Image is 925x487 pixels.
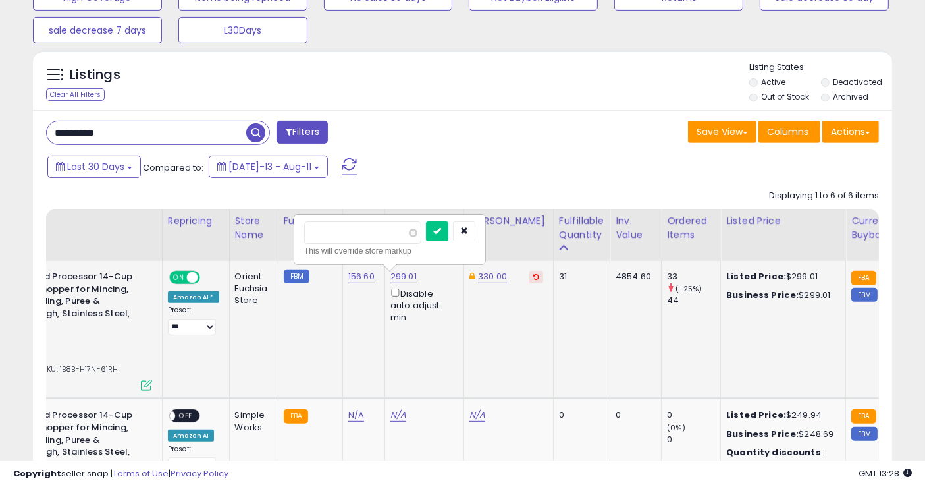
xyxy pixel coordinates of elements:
span: Compared to: [143,161,203,174]
label: Active [762,76,786,88]
a: 156.60 [348,270,375,283]
a: Privacy Policy [171,467,228,480]
button: [DATE]-13 - Aug-11 [209,156,328,178]
span: OFF [175,411,196,422]
div: 0 [616,409,651,421]
div: 0 [667,409,720,421]
button: Filters [277,121,328,144]
p: Listing States: [749,61,892,74]
small: FBA [851,271,876,285]
div: Clear All Filters [46,88,105,101]
small: (-25%) [675,283,702,294]
small: FBA [851,409,876,424]
a: N/A [390,409,406,422]
a: 299.01 [390,270,417,283]
span: OFF [198,272,219,283]
strong: Copyright [13,467,61,480]
span: [DATE]-13 - Aug-11 [228,160,311,173]
div: 31 [559,271,600,283]
div: Simple Works [235,409,268,433]
button: Actions [822,121,879,143]
a: N/A [348,409,364,422]
div: Inv. value [616,214,656,242]
b: Business Price: [726,289,799,301]
label: Deactivated [833,76,883,88]
div: 4854.60 [616,271,651,283]
div: Ordered Items [667,214,715,242]
b: Listed Price: [726,270,786,283]
div: [PERSON_NAME] [469,214,548,228]
div: : [726,447,835,459]
div: Preset: [168,445,219,474]
span: Columns [767,125,808,138]
div: $249.94 [726,409,835,421]
div: Displaying 1 to 6 of 6 items [769,190,879,202]
div: 33 [667,271,720,283]
span: 2025-09-11 13:28 GMT [859,467,912,480]
div: Amazon AI * [168,291,219,303]
h5: Listings [70,66,120,84]
a: 330.00 [478,270,507,283]
button: Save View [688,121,756,143]
small: FBM [851,288,877,302]
div: Disable auto adjust min [390,286,454,324]
div: Listed Price [726,214,840,228]
div: $248.69 [726,428,835,440]
div: seller snap | | [13,468,228,480]
small: (0%) [667,422,685,433]
div: Repricing [168,214,224,228]
a: Terms of Use [113,467,169,480]
button: sale decrease 7 days [33,17,162,43]
div: Current Buybox Price [851,214,919,242]
label: Out of Stock [762,91,810,102]
small: FBM [851,427,877,441]
div: 0 [667,434,720,445]
div: Amazon AI [168,430,214,442]
div: 0 [559,409,600,421]
label: Archived [833,91,869,102]
div: $299.01 [726,271,835,283]
a: N/A [469,409,485,422]
span: ON [171,272,187,283]
span: | SKU: 1B8B-H17N-61RH [32,364,119,374]
button: Columns [758,121,820,143]
small: FBA [284,409,308,424]
div: $299.01 [726,289,835,301]
div: Orient Fuchsia Store [235,271,268,307]
b: Quantity discounts [726,446,821,459]
div: Preset: [168,306,219,335]
b: Listed Price: [726,409,786,421]
div: Fulfillment [284,214,337,228]
b: Business Price: [726,428,799,440]
div: This will override store markup [304,244,475,258]
button: Last 30 Days [47,156,141,178]
div: Store Name [235,214,273,242]
div: 44 [667,295,720,306]
div: Fulfillable Quantity [559,214,604,242]
button: L30Days [178,17,307,43]
span: Last 30 Days [67,160,124,173]
small: FBM [284,270,309,283]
